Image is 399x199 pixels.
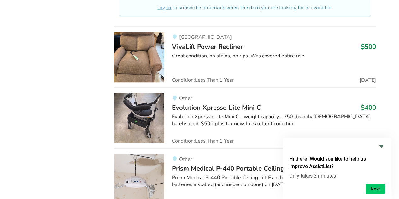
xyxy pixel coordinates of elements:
h3: $500 [361,42,376,50]
a: transfer aids-vivalift power recliner [GEOGRAPHIC_DATA]VivaLift Power Recliner$500Great condition... [114,26,376,87]
div: Prism Medical P-440 Portable Ceiling Lift Excellent Condition Brand-new batteries installed (and ... [172,174,376,188]
div: Evolution Xpresso Lite Mini C - weight capacity - 350 lbs only [DEMOGRAPHIC_DATA] barely used. $5... [172,113,376,127]
span: Condition: Less Than 1 Year [172,138,234,143]
a: mobility-evolution xpresso lite mini cOtherEvolution Xpresso Lite Mini C$400Evolution Xpresso Lit... [114,87,376,148]
span: Condition: Less Than 1 Year [172,77,234,82]
a: Log in [157,4,171,10]
button: Next question [366,184,385,194]
span: Evolution Xpresso Lite Mini C [172,103,261,112]
span: Other [179,95,192,102]
span: Other [179,155,192,162]
img: transfer aids-vivalift power recliner [114,32,164,82]
img: mobility-evolution xpresso lite mini c [114,93,164,143]
h2: Hi there! Would you like to help us improve AssistList? [289,155,385,170]
p: to subscribe for emails when the item you are looking for is available. [126,4,363,11]
h3: $400 [361,103,376,111]
button: Hide survey [378,143,385,150]
span: [GEOGRAPHIC_DATA] [179,34,232,41]
div: Great condition, no stains, no rips. Was covered entire use. [172,52,376,59]
span: Prism Medical P-440 Portable Ceiling Lift in Excellent Condition [172,164,364,173]
div: Hi there! Would you like to help us improve AssistList? [289,143,385,194]
span: [DATE] [360,77,376,82]
span: VivaLift Power Recliner [172,42,243,51]
p: Only takes 3 minutes [289,173,385,179]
